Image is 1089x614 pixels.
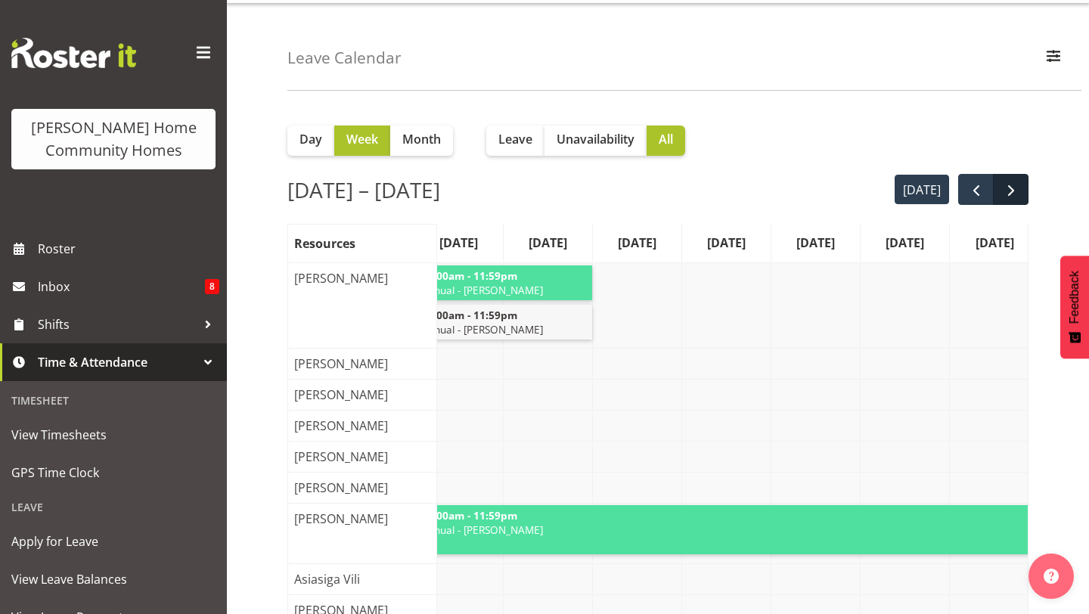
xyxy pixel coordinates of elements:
button: [DATE] [895,175,950,204]
img: help-xxl-2.png [1044,569,1059,584]
button: Day [287,126,334,156]
span: Week [346,130,378,148]
span: Shifts [38,313,197,336]
img: Rosterit website logo [11,38,136,68]
span: [DATE] [615,234,659,252]
span: GPS Time Clock [11,461,216,484]
span: [PERSON_NAME] [291,355,391,373]
span: 12:00am - 11:59pm [420,508,519,523]
span: 12:00am - 11:59pm [420,308,519,322]
a: GPS Time Clock [4,454,223,492]
span: Day [299,130,322,148]
span: [DATE] [704,234,749,252]
a: View Timesheets [4,416,223,454]
button: Feedback - Show survey [1060,256,1089,358]
span: View Timesheets [11,423,216,446]
span: [DATE] [526,234,570,252]
span: Time & Attendance [38,351,197,374]
button: Leave [486,126,544,156]
div: Leave [4,492,223,523]
span: Asiasiga Vili [291,570,363,588]
span: Feedback [1068,271,1081,324]
span: Annual - [PERSON_NAME] [420,322,589,336]
span: [PERSON_NAME] [291,510,391,528]
span: [PERSON_NAME] [291,417,391,435]
span: [DATE] [973,234,1017,252]
span: [PERSON_NAME] [291,386,391,404]
button: Month [390,126,453,156]
a: View Leave Balances [4,560,223,598]
span: [PERSON_NAME] [291,269,391,287]
span: [PERSON_NAME] [291,479,391,497]
span: 8 [205,279,219,294]
a: Apply for Leave [4,523,223,560]
span: [PERSON_NAME] [291,448,391,466]
span: Inbox [38,275,205,298]
span: Roster [38,237,219,260]
span: [DATE] [793,234,838,252]
span: Apply for Leave [11,530,216,553]
span: Annual - [PERSON_NAME] [420,283,589,297]
span: [DATE] [436,234,481,252]
button: Unavailability [544,126,647,156]
button: Filter Employees [1038,42,1069,75]
h2: [DATE] – [DATE] [287,174,440,206]
span: Annual - [PERSON_NAME] [420,523,1038,537]
div: [PERSON_NAME] Home Community Homes [26,116,200,162]
span: 12:00am - 11:59pm [420,268,519,283]
button: Week [334,126,390,156]
h4: Leave Calendar [287,49,402,67]
span: All [659,130,673,148]
span: Month [402,130,441,148]
span: Leave [498,130,532,148]
span: Unavailability [557,130,634,148]
button: next [993,174,1028,205]
span: View Leave Balances [11,568,216,591]
span: [DATE] [883,234,927,252]
button: prev [958,174,994,205]
span: Resources [291,234,358,253]
button: All [647,126,685,156]
div: Timesheet [4,385,223,416]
